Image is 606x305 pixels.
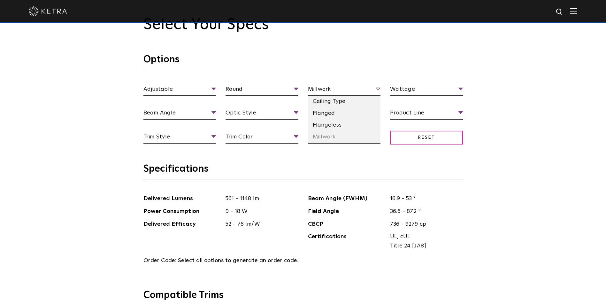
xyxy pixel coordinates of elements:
span: 36.6 - 87.2 ° [385,207,463,216]
span: Round [226,85,298,96]
span: Product Line [390,108,463,120]
span: Field Angle [308,207,386,216]
span: Wattage [390,85,463,96]
span: Trim Style [143,132,216,144]
span: 52 - 76 lm/W [221,220,298,229]
span: Title 24 [JA8] [390,241,458,251]
li: Millwork [308,131,381,143]
span: Delivered Lumens [143,194,221,203]
span: Certifications [308,232,386,251]
img: Hamburger%20Nav.svg [570,8,577,14]
span: UL, cUL [390,232,458,241]
li: Flanged [308,107,381,119]
span: 9 - 18 W [221,207,298,216]
span: Delivered Efficacy [143,220,221,229]
li: Ceiling Type [308,96,381,107]
img: ketra-logo-2019-white [29,6,67,16]
span: Select all options to generate an order code. [178,258,298,263]
span: Optic Style [226,108,298,120]
span: Adjustable [143,85,216,96]
span: Millwork [308,85,381,96]
h3: Options [143,53,463,70]
h3: Specifications [143,163,463,179]
span: Trim Color [226,132,298,144]
li: Flangeless [308,119,381,131]
span: CBCP [308,220,386,229]
span: 561 - 1148 lm [221,194,298,203]
h2: Select Your Specs [143,16,463,34]
span: Beam Angle [143,108,216,120]
span: Reset [390,131,463,145]
span: Power Consumption [143,207,221,216]
span: 16.9 - 53 ° [385,194,463,203]
span: Beam Angle (FWHM) [308,194,386,203]
img: search icon [556,8,564,16]
span: Order Code: [143,258,177,263]
span: 736 - 9279 cp [385,220,463,229]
